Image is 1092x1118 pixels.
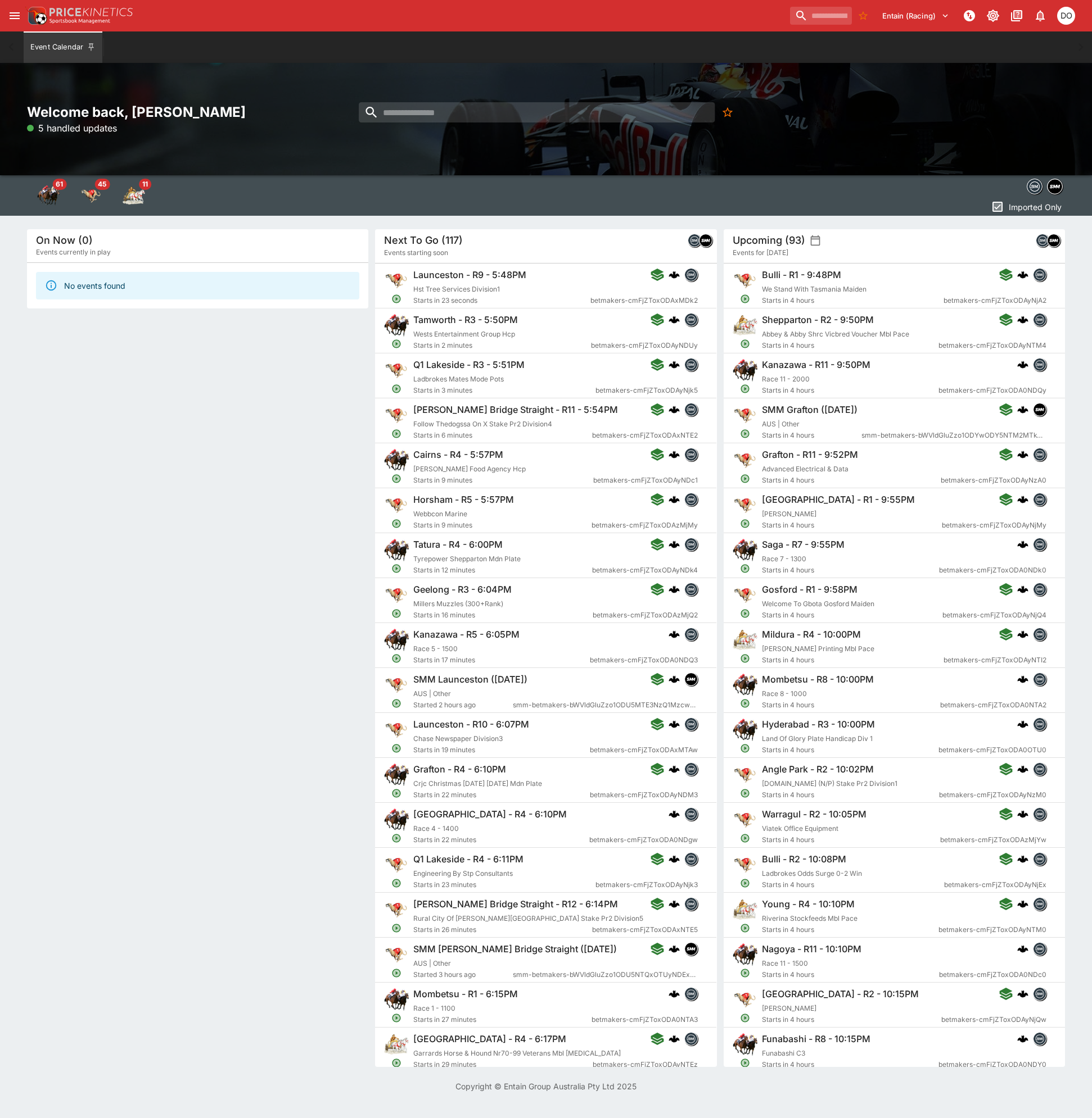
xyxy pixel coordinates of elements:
[740,563,750,574] svg: Open
[669,314,680,325] img: logo-cerberus.svg
[762,898,855,910] h6: Young - R4 - 10:10PM
[762,943,861,955] h6: Nagoya - R11 - 10:10PM
[1034,448,1046,461] img: betmakers.png
[762,520,942,531] span: Starts in 4 hours
[413,494,514,506] h6: Horsham - R5 - 5:57PM
[513,699,698,711] span: smm-betmakers-bWVldGluZzo1ODU5MTE3NzQ1MzcwNTk4NjQ
[938,385,1046,396] span: betmakers-cmFjZToxODA0NDQy
[413,285,500,293] span: Hst Tree Services Division1
[669,449,680,460] div: cerberus
[669,269,680,280] div: cerberus
[688,234,701,247] div: betmakers
[413,555,521,563] span: Tyrepower Shepparton Mdn Plate
[4,6,25,26] button: open drawer
[384,358,409,383] img: greyhound_racing.png
[413,330,515,338] span: Wests Entertainment Group Hcp
[123,184,145,207] img: harness_racing
[944,655,1046,666] span: betmakers-cmFjZToxODAyNTI2
[941,1014,1046,1025] span: betmakers-cmFjZToxODAyNjQw
[733,1032,757,1057] img: horse_racing.png
[733,403,757,428] img: greyhound_racing.png
[64,275,125,296] div: No events found
[590,834,698,846] span: betmakers-cmFjZToxODA0NDgw
[413,943,617,955] h6: SMM [PERSON_NAME] Bridge Straight ([DATE])
[685,718,698,730] img: betmakers.png
[685,583,698,596] img: betmakers.png
[413,295,590,306] span: Starts in 23 seconds
[1033,313,1046,326] div: betmakers
[1034,943,1046,955] img: betmakers.png
[938,924,1046,935] span: betmakers-cmFjZToxODAyNTM0
[1017,359,1028,370] img: logo-cerberus.svg
[762,285,867,293] span: We Stand With Tasmania Maiden
[669,404,680,415] img: logo-cerberus.svg
[669,943,680,955] img: logo-cerberus.svg
[733,493,757,517] img: greyhound_racing.png
[685,358,698,371] div: betmakers
[718,102,738,122] button: No Bookmarks
[762,719,875,730] h6: Hyderabad - R3 - 10:00PM
[1036,234,1049,247] img: betmakers.png
[413,269,526,281] h6: Launceston - R9 - 5:48PM
[762,808,867,820] h6: Warragul - R2 - 10:05PM
[762,475,941,486] span: Starts in 4 hours
[593,1059,698,1070] span: betmakers-cmFjZToxODAyNTEz
[413,404,618,416] h6: [PERSON_NAME] Bridge Straight - R11 - 5:54PM
[384,762,409,787] img: horse_racing.png
[1034,988,1046,1000] img: betmakers.png
[685,448,698,461] img: betmakers.png
[938,744,1046,756] span: betmakers-cmFjZToxODA0OTU0
[392,519,402,529] svg: Open
[762,404,858,416] h6: SMM Grafton ([DATE])
[36,247,111,258] span: Events currently in play
[685,269,698,281] img: betmakers.png
[413,584,512,596] h6: Geelong - R3 - 6:04PM
[685,448,698,461] div: betmakers
[790,7,852,25] input: search
[392,339,402,349] svg: Open
[762,385,938,396] span: Starts in 4 hours
[24,31,102,63] button: Event Calendar
[669,674,680,685] img: logo-cerberus.svg
[740,519,750,529] svg: Open
[392,384,402,394] svg: Open
[762,988,919,1000] h6: [GEOGRAPHIC_DATA] - R2 - 10:15PM
[685,808,698,820] img: betmakers.png
[384,717,409,742] img: greyhound_racing.png
[413,629,520,640] h6: Kanazawa - R5 - 6:05PM
[1054,3,1079,28] button: Daniel Olerenshaw
[384,538,409,562] img: horse_racing.png
[1017,314,1028,325] img: logo-cerberus.svg
[733,313,757,338] img: harness_racing.png
[762,420,800,428] span: AUS | Other
[762,359,870,371] h6: Kanazawa - R11 - 9:50PM
[384,852,409,877] img: greyhound_racing.png
[762,340,938,351] span: Starts in 4 hours
[413,465,526,473] span: [PERSON_NAME] Food Agency Hcp
[939,969,1046,980] span: betmakers-cmFjZToxODA0NDc0
[940,834,1046,846] span: betmakers-cmFjZToxODAzMjYw
[733,672,757,697] img: horse_racing.png
[1033,268,1046,281] div: betmakers
[762,330,909,338] span: Abbey & Abby Shrc Vicbred Voucher Mbl Pace
[1017,539,1028,550] img: logo-cerberus.svg
[592,1014,698,1025] span: betmakers-cmFjZToxODA0NTA3
[685,763,698,775] img: betmakers.png
[384,313,409,338] img: horse_racing.png
[384,807,409,832] img: horse_racing.png
[596,879,698,890] span: betmakers-cmFjZToxODAyNjk3
[590,655,698,666] span: betmakers-cmFjZToxODA0NDQ3
[733,268,757,293] img: greyhound_racing.png
[1033,493,1046,506] div: betmakers
[590,744,698,756] span: betmakers-cmFjZToxODAxMTAw
[413,314,518,326] h6: Tamworth - R3 - 5:50PM
[1048,179,1062,194] img: samemeetingmulti.png
[513,969,698,980] span: smm-betmakers-bWVldGluZzo1ODU5NTQxOTUyNDExNzY3MDk
[733,448,757,472] img: greyhound_racing.png
[733,583,757,607] img: greyhound_racing.png
[1017,1033,1028,1044] img: logo-cerberus.svg
[413,763,506,775] h6: Grafton - R4 - 6:10PM
[1036,234,1049,247] div: betmakers
[384,583,409,607] img: greyhound_racing.png
[413,988,518,1000] h6: Mombetsu - R1 - 6:15PM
